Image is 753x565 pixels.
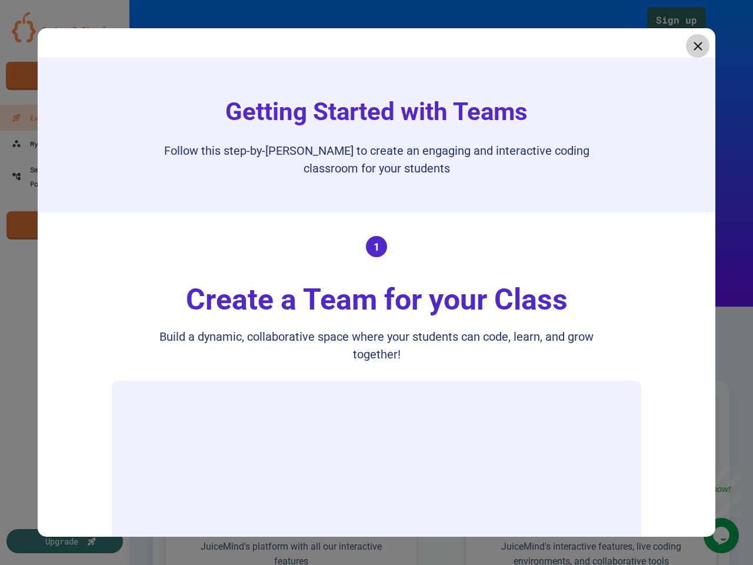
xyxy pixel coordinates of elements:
div: 1 [366,236,387,257]
p: Follow this step-by-[PERSON_NAME] to create an engaging and interactive coding classroom for your... [141,142,612,177]
p: Chat with us now! [6,17,75,27]
h1: Getting Started with Teams [214,93,539,130]
div: Build a dynamic, collaborative space where your students can code, learn, and grow together! [141,328,612,363]
div: Create a Team for your Class [174,278,579,322]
